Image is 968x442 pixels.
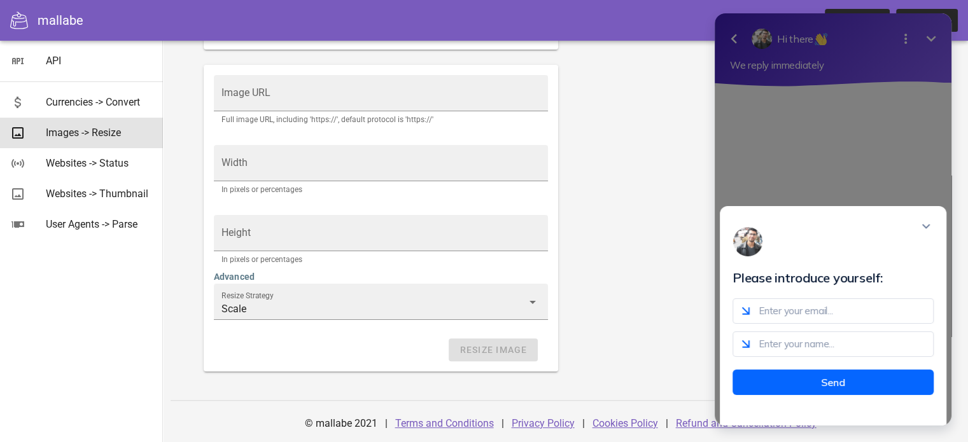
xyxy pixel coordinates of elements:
[34,369,235,395] button: Send
[46,188,153,200] div: Websites -> Thumbnail
[502,408,504,439] div: |
[46,218,153,230] div: User Agents -> Parse
[676,417,817,429] a: Refund and Cancellation Policy
[221,291,274,301] label: Resize Strategy
[221,116,540,123] div: Full image URL, including 'https://', default protocol is 'https://'
[34,331,235,357] input: Enter your name...
[395,417,494,429] a: Terms and Conditions
[582,408,585,439] div: |
[34,298,235,324] input: Enter your email...
[214,270,548,284] h4: Advanced
[512,417,575,429] a: Privacy Policy
[221,256,540,263] div: In pixels or percentages
[46,96,153,108] div: Currencies -> Convert
[46,157,153,169] div: Websites -> Status
[38,11,83,30] div: mallabe
[666,408,668,439] div: |
[221,186,540,193] div: In pixels or percentages
[297,408,385,439] div: © mallabe 2021
[593,417,658,429] a: Cookies Policy
[46,55,153,67] div: API
[34,270,185,286] span: Please introduce yourself:
[46,127,153,139] div: Images -> Resize
[220,219,235,234] button: Close modal
[385,408,388,439] div: |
